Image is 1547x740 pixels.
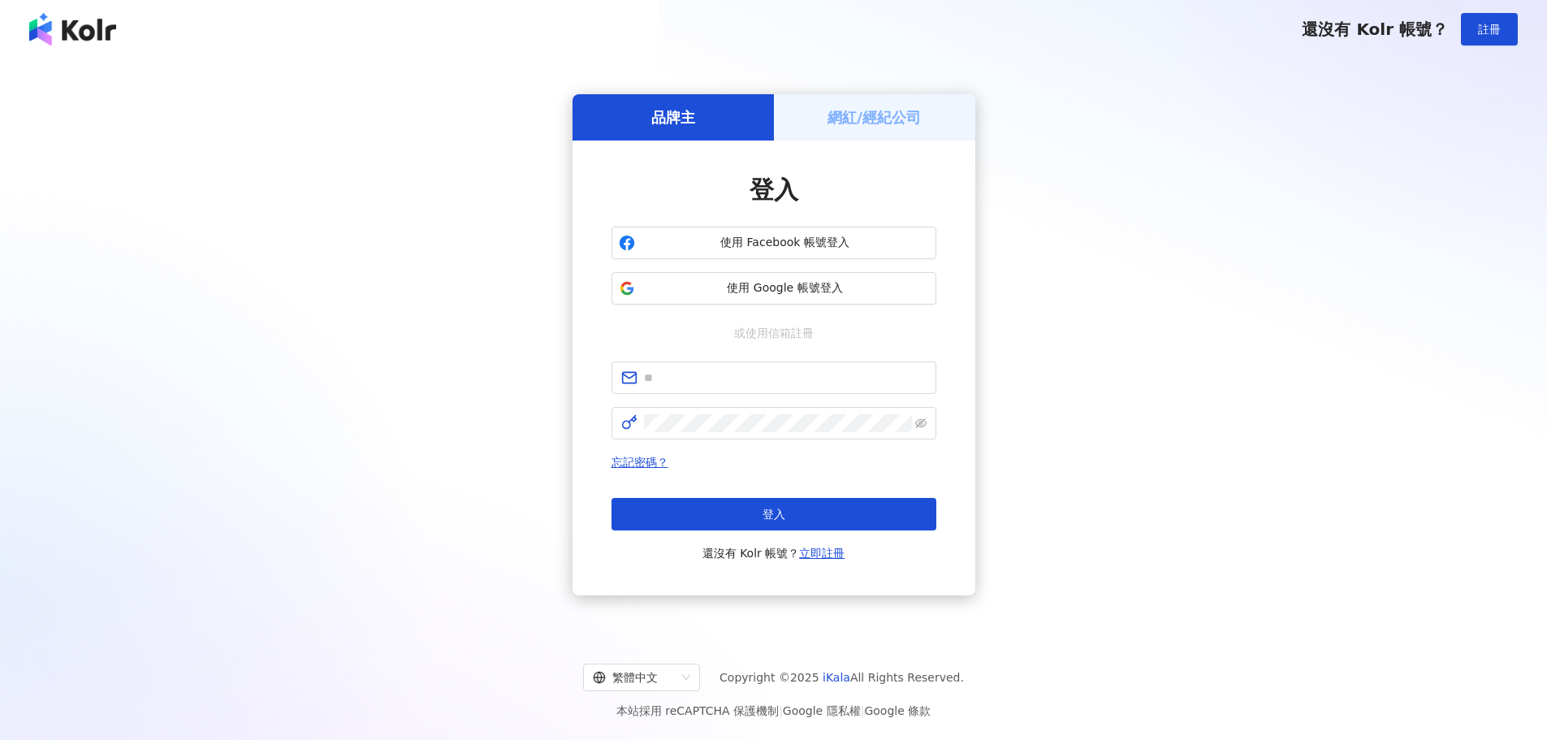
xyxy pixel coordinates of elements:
[611,227,936,259] button: 使用 Facebook 帳號登入
[1302,19,1448,39] span: 還沒有 Kolr 帳號？
[779,704,783,717] span: |
[783,704,861,717] a: Google 隱私權
[651,107,695,128] h5: 品牌主
[799,547,845,560] a: 立即註冊
[616,701,931,721] span: 本站採用 reCAPTCHA 保護機制
[611,498,936,530] button: 登入
[642,280,929,296] span: 使用 Google 帳號登入
[861,704,865,717] span: |
[864,704,931,717] a: Google 條款
[611,272,936,305] button: 使用 Google 帳號登入
[915,418,927,429] span: eye-invisible
[642,235,929,251] span: 使用 Facebook 帳號登入
[723,324,825,342] span: 或使用信箱註冊
[702,543,845,563] span: 還沒有 Kolr 帳號？
[611,456,668,469] a: 忘記密碼？
[823,671,850,684] a: iKala
[763,508,785,521] span: 登入
[828,107,921,128] h5: 網紅/經紀公司
[1478,23,1501,36] span: 註冊
[29,13,116,45] img: logo
[1461,13,1518,45] button: 註冊
[750,175,798,204] span: 登入
[593,664,676,690] div: 繁體中文
[719,668,964,687] span: Copyright © 2025 All Rights Reserved.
